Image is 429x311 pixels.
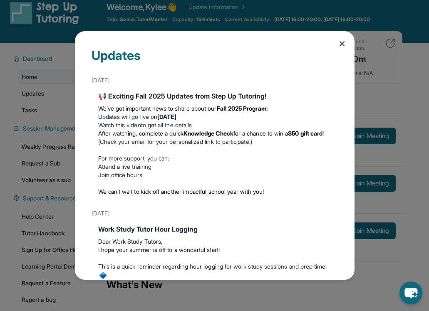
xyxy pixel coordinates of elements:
[98,224,331,234] div: Work Study Tutor Hour Logging
[98,129,331,146] li: (Check your email for your personalized link to participate.)
[98,263,327,270] span: This is a quick reminder regarding hour logging for work study sessions and prep time:
[98,188,264,195] span: We can’t wait to kick off another impactful school year with you!
[98,154,331,163] p: For more support, you can:
[98,105,217,112] span: We’ve got important news to share about our
[98,163,152,170] a: Attend a live training
[98,130,184,137] span: After watching, complete a quick
[288,130,322,137] strong: $50 gift card
[98,246,220,253] span: I hope your summer is off to a wonderful start!
[399,281,422,304] button: chat-button
[98,121,331,129] li: to get all the details
[98,271,108,280] img: :small_blue_diamond:
[92,48,338,73] div: Updates
[157,113,176,120] strong: [DATE]
[98,171,142,178] a: Join office hours
[98,238,163,245] span: Dear Work Study Tutors,
[92,73,338,88] div: [DATE]
[233,130,288,137] span: for a chance to win a
[98,113,331,121] li: Updates will go live on
[98,91,331,101] div: 📢 Exciting Fall 2025 Updates from Step Up Tutoring!
[92,206,338,221] div: [DATE]
[98,121,141,128] a: Watch this video
[217,105,268,112] strong: Fall 2025 Program:
[184,130,233,137] strong: Knowledge Check
[322,130,324,137] span: !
